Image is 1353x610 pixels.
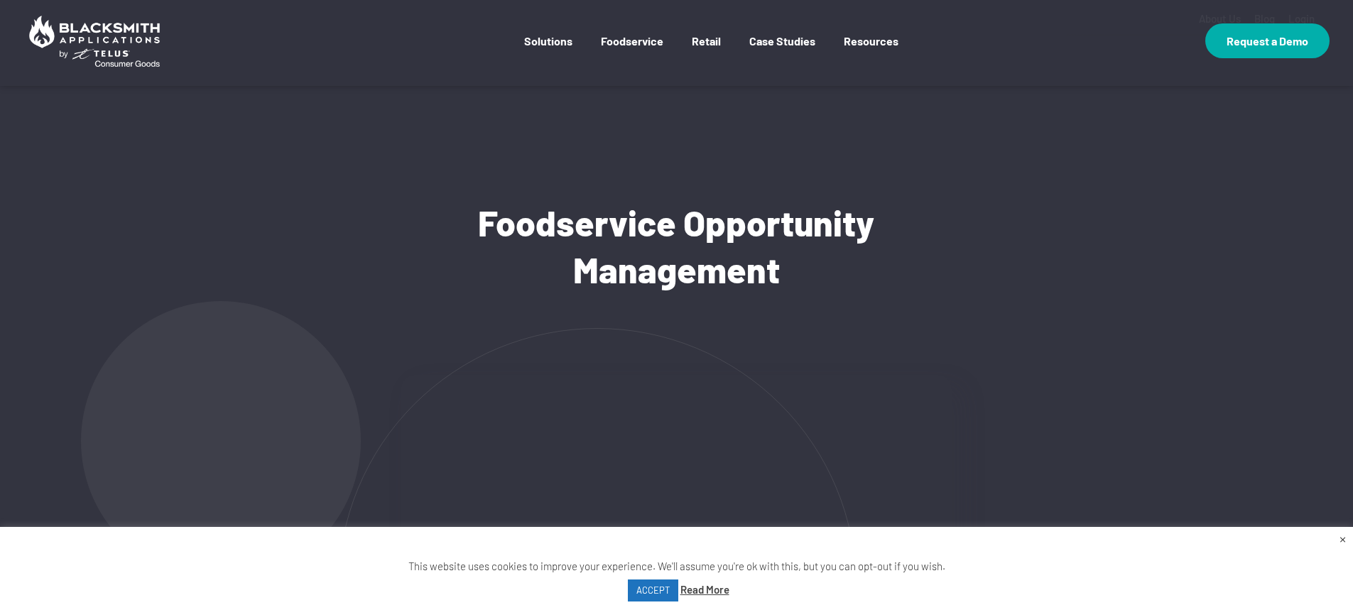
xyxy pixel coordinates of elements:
a: Request a Demo [1205,23,1330,58]
a: Read More [680,580,729,599]
img: Blacksmith Applications by TELUS Consumer Goods [23,10,165,72]
a: Case Studies [749,34,815,69]
a: Close the cookie bar [1340,530,1346,546]
a: Retail [692,34,721,69]
a: Foodservice [601,34,663,69]
a: Resources [844,34,898,69]
a: Solutions [524,34,572,69]
h1: Foodservice Opportunity Management [377,199,976,293]
a: ACCEPT [628,579,678,601]
span: This website uses cookies to improve your experience. We'll assume you're ok with this, but you c... [408,560,945,596]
